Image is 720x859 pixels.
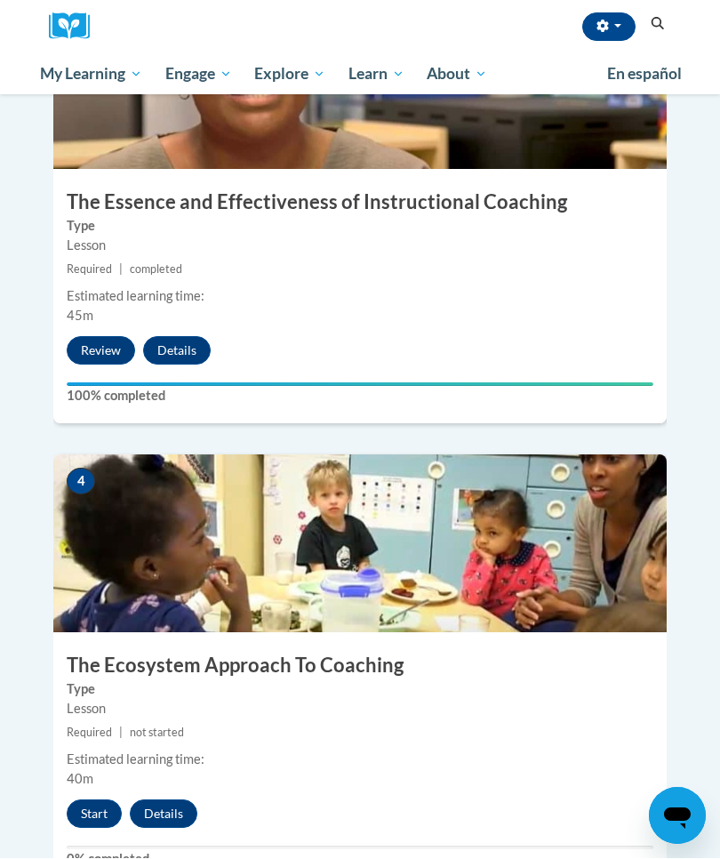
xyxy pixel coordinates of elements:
div: Lesson [67,700,653,719]
div: Main menu [27,54,693,95]
span: 45m [67,309,93,324]
button: Account Settings [582,13,636,42]
span: En español [607,65,682,84]
div: Estimated learning time: [67,751,653,770]
a: About [416,54,500,95]
label: Type [67,217,653,237]
span: About [427,64,487,85]
img: Course Image [53,455,667,633]
button: Details [130,800,197,829]
iframe: Button to launch messaging window [649,788,706,845]
span: Learn [348,64,404,85]
img: Logo brand [49,13,102,41]
span: Required [67,263,112,277]
span: 40m [67,772,93,787]
button: Start [67,800,122,829]
a: Cox Campus [49,13,102,41]
button: Search [644,14,671,36]
span: My Learning [40,64,142,85]
span: | [119,263,123,277]
button: Review [67,337,135,365]
a: Explore [243,54,337,95]
span: completed [130,263,182,277]
button: Details [143,337,211,365]
span: not started [130,727,184,740]
div: Your progress [67,383,653,387]
span: | [119,727,123,740]
a: En español [596,56,693,93]
span: Explore [254,64,325,85]
span: Required [67,727,112,740]
a: Learn [337,54,416,95]
a: My Learning [28,54,154,95]
a: Engage [154,54,244,95]
div: Estimated learning time: [67,287,653,307]
label: Type [67,680,653,700]
h3: The Essence and Effectiveness of Instructional Coaching [53,189,667,217]
h3: The Ecosystem Approach To Coaching [53,653,667,680]
span: Engage [165,64,232,85]
label: 100% completed [67,387,653,406]
span: 4 [67,469,95,495]
div: Lesson [67,237,653,256]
